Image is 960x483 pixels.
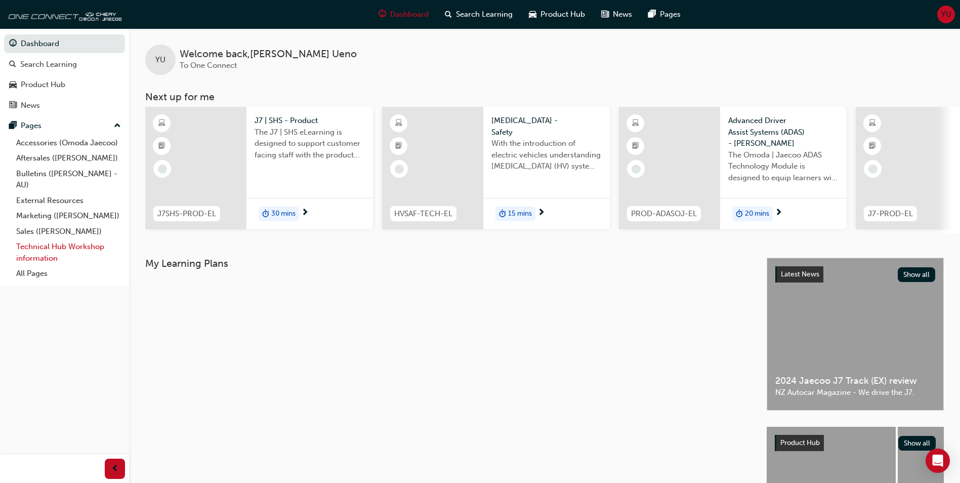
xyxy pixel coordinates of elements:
[868,165,878,174] span: learningRecordVerb_NONE-icon
[508,208,532,220] span: 15 mins
[158,165,167,174] span: learningRecordVerb_NONE-icon
[395,140,402,153] span: booktick-icon
[632,117,639,130] span: learningResourceType_ELEARNING-icon
[780,438,820,447] span: Product Hub
[158,117,165,130] span: learningResourceType_ELEARNING-icon
[632,140,639,153] span: booktick-icon
[145,107,373,229] a: J7SHS-PROD-ELJ7 | SHS - ProductThe J7 | SHS eLearning is designed to support customer facing staf...
[619,107,847,229] a: PROD-ADASOJ-ELAdvanced Driver Assist Systems (ADAS) - [PERSON_NAME]The Omoda | Jaecoo ADAS Techno...
[456,9,513,20] span: Search Learning
[271,208,296,220] span: 30 mins
[937,6,955,23] button: YU
[491,115,602,138] span: [MEDICAL_DATA] - Safety
[9,101,17,110] span: news-icon
[12,193,125,209] a: External Resources
[180,49,357,60] span: Welcome back , [PERSON_NAME] Ueno
[537,209,545,218] span: next-icon
[445,8,452,21] span: search-icon
[4,96,125,115] a: News
[395,117,402,130] span: learningResourceType_ELEARNING-icon
[5,4,121,24] img: oneconnect
[4,116,125,135] button: Pages
[12,208,125,224] a: Marketing ([PERSON_NAME])
[869,140,876,153] span: booktick-icon
[255,127,365,161] span: The J7 | SHS eLearning is designed to support customer facing staff with the product and sales in...
[660,9,681,20] span: Pages
[180,61,237,70] span: To One Connect
[648,8,656,21] span: pages-icon
[9,60,16,69] span: search-icon
[736,208,743,221] span: duration-icon
[12,166,125,193] a: Bulletins ([PERSON_NAME] - AU)
[395,165,404,174] span: learningRecordVerb_NONE-icon
[728,115,839,149] span: Advanced Driver Assist Systems (ADAS) - [PERSON_NAME]
[775,266,935,283] a: Latest NewsShow all
[262,208,269,221] span: duration-icon
[21,79,65,91] div: Product Hub
[379,8,386,21] span: guage-icon
[390,9,429,20] span: Dashboard
[129,91,960,103] h3: Next up for me
[9,80,17,90] span: car-icon
[540,9,585,20] span: Product Hub
[898,267,936,282] button: Show all
[4,32,125,116] button: DashboardSearch LearningProduct HubNews
[868,208,913,220] span: J7-PROD-EL
[941,9,951,20] span: YU
[640,4,689,25] a: pages-iconPages
[529,8,536,21] span: car-icon
[593,4,640,25] a: news-iconNews
[155,54,165,66] span: YU
[382,107,610,229] a: HVSAF-TECH-EL[MEDICAL_DATA] - SafetyWith the introduction of electric vehicles understanding [MED...
[869,117,876,130] span: learningResourceType_ELEARNING-icon
[21,120,41,132] div: Pages
[613,9,632,20] span: News
[781,270,819,278] span: Latest News
[20,59,77,70] div: Search Learning
[745,208,769,220] span: 20 mins
[12,135,125,151] a: Accessories (Omoda Jaecoo)
[114,119,121,133] span: up-icon
[775,209,782,218] span: next-icon
[499,208,506,221] span: duration-icon
[775,375,935,387] span: 2024 Jaecoo J7 Track (EX) review
[12,239,125,266] a: Technical Hub Workshop information
[12,224,125,239] a: Sales ([PERSON_NAME])
[4,34,125,53] a: Dashboard
[12,150,125,166] a: Aftersales ([PERSON_NAME])
[21,100,40,111] div: News
[4,55,125,74] a: Search Learning
[767,258,944,411] a: Latest NewsShow all2024 Jaecoo J7 Track (EX) reviewNZ Autocar Magazine - We drive the J7.
[491,138,602,172] span: With the introduction of electric vehicles understanding [MEDICAL_DATA] (HV) systems is critical ...
[158,140,165,153] span: booktick-icon
[4,75,125,94] a: Product Hub
[370,4,437,25] a: guage-iconDashboard
[9,39,17,49] span: guage-icon
[111,463,119,475] span: prev-icon
[728,149,839,184] span: The Omoda | Jaecoo ADAS Technology Module is designed to equip learners with essential knowledge ...
[632,165,641,174] span: learningRecordVerb_NONE-icon
[394,208,452,220] span: HVSAF-TECH-EL
[601,8,609,21] span: news-icon
[145,258,750,269] h3: My Learning Plans
[437,4,521,25] a: search-iconSearch Learning
[157,208,216,220] span: J7SHS-PROD-EL
[898,436,936,451] button: Show all
[255,115,365,127] span: J7 | SHS - Product
[301,209,309,218] span: next-icon
[631,208,697,220] span: PROD-ADASOJ-EL
[775,387,935,398] span: NZ Autocar Magazine - We drive the J7.
[12,266,125,281] a: All Pages
[926,449,950,473] div: Open Intercom Messenger
[775,435,936,451] a: Product HubShow all
[9,122,17,131] span: pages-icon
[521,4,593,25] a: car-iconProduct Hub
